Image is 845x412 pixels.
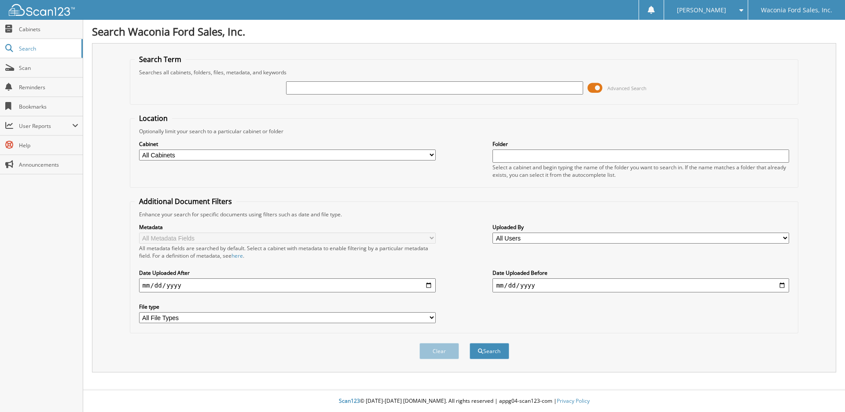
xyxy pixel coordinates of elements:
span: Search [19,45,77,52]
span: Scan123 [339,397,360,405]
button: Search [470,343,509,359]
button: Clear [419,343,459,359]
span: Bookmarks [19,103,78,110]
a: here [231,252,243,259]
div: All metadata fields are searched by default. Select a cabinet with metadata to enable filtering b... [139,244,436,259]
input: end [492,278,789,292]
a: Privacy Policy [557,397,590,405]
label: File type [139,303,436,310]
label: Uploaded By [492,223,789,231]
h1: Search Waconia Ford Sales, Inc. [92,24,836,39]
img: scan123-logo-white.svg [9,4,75,16]
span: Waconia Ford Sales, Inc. [761,7,832,13]
span: [PERSON_NAME] [677,7,726,13]
span: Help [19,142,78,149]
iframe: Chat Widget [801,370,845,412]
label: Cabinet [139,140,436,148]
span: Advanced Search [607,85,647,91]
div: Searches all cabinets, folders, files, metadata, and keywords [135,69,794,76]
div: © [DATE]-[DATE] [DOMAIN_NAME]. All rights reserved | appg04-scan123-com | [83,390,845,412]
input: start [139,278,436,292]
label: Date Uploaded After [139,269,436,277]
span: Reminders [19,84,78,91]
span: Cabinets [19,26,78,33]
label: Metadata [139,223,436,231]
label: Date Uploaded Before [492,269,789,277]
label: Folder [492,140,789,148]
legend: Additional Document Filters [135,197,236,206]
div: Select a cabinet and begin typing the name of the folder you want to search in. If the name match... [492,164,789,179]
div: Enhance your search for specific documents using filters such as date and file type. [135,211,794,218]
span: User Reports [19,122,72,130]
span: Scan [19,64,78,72]
legend: Location [135,113,172,123]
span: Announcements [19,161,78,168]
div: Optionally limit your search to a particular cabinet or folder [135,128,794,135]
legend: Search Term [135,55,186,64]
